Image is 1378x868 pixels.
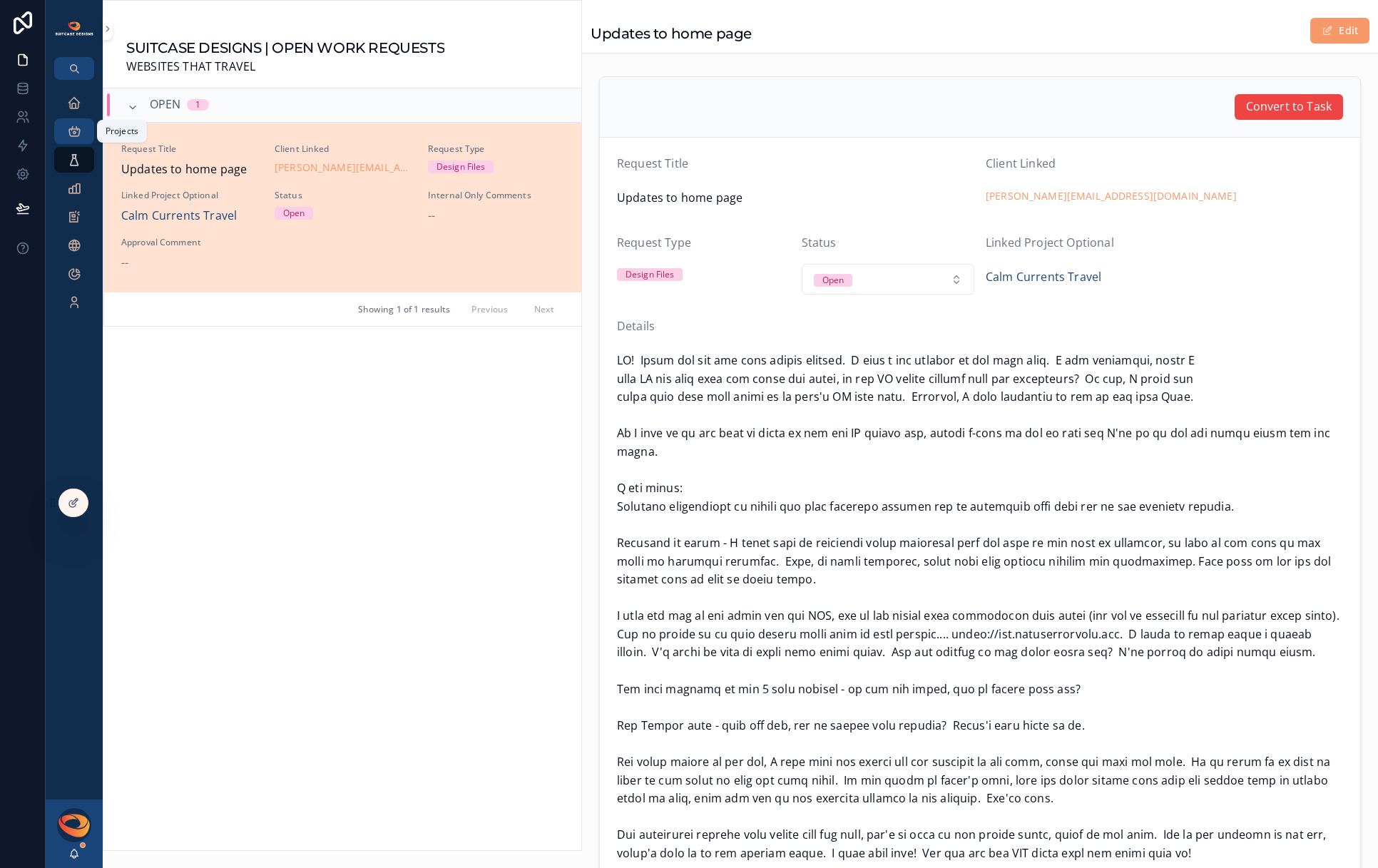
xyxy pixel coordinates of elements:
[46,80,103,334] div: scrollable content
[428,190,564,201] span: Internal Only Comments
[121,237,257,248] span: Approval Comment
[591,24,752,44] h1: Updates to home page
[617,235,691,250] span: Request Type
[358,304,451,315] span: Showing 1 of 1 results
[626,268,674,281] div: Design Files
[275,190,411,201] span: Status
[986,235,1114,250] span: Linked Project Optional
[428,207,435,225] span: --
[822,274,844,287] div: Open
[121,190,257,201] span: Linked Project Optional
[121,160,257,179] span: Updates to home page
[121,207,237,225] a: Calm Currents Travel
[1235,94,1343,120] button: Convert to Task
[617,318,655,334] span: Details
[126,58,444,76] span: WEBSITES THAT TRAVEL
[126,38,444,58] h1: SUITCASE DESIGNS | OPEN WORK REQUESTS
[121,254,128,272] span: --
[195,99,200,111] div: 1
[617,155,688,171] span: Request Title
[121,143,257,155] span: Request Title
[437,160,485,173] div: Design Files
[275,160,411,175] a: [PERSON_NAME][EMAIL_ADDRESS][DOMAIN_NAME]
[802,235,837,250] span: Status
[986,189,1237,203] a: [PERSON_NAME][EMAIL_ADDRESS][DOMAIN_NAME]
[106,126,138,137] div: Projects
[104,123,581,292] a: Request TitleUpdates to home pageClient Linked[PERSON_NAME][EMAIL_ADDRESS][DOMAIN_NAME]Request Ty...
[1310,18,1369,44] button: Edit
[617,189,974,208] span: Updates to home page
[54,21,94,36] img: App logo
[150,96,181,114] span: OPEN
[428,143,564,155] span: Request Type
[802,264,975,295] button: Select Button
[986,155,1056,171] span: Client Linked
[283,207,305,220] div: Open
[275,143,411,155] span: Client Linked
[1246,98,1332,116] span: Convert to Task
[986,268,1101,287] a: Calm Currents Travel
